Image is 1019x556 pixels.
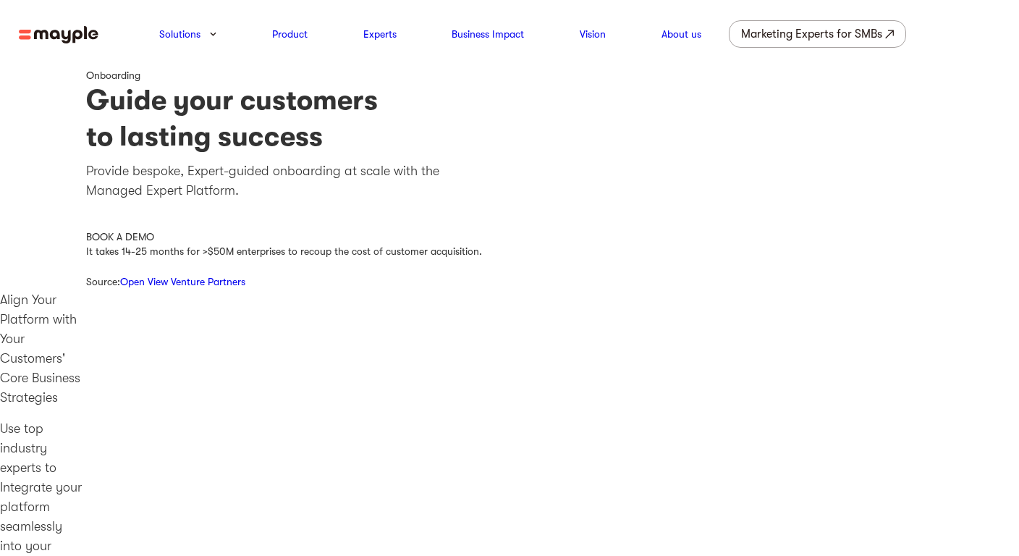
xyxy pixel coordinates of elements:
a: Open View Venture Partners [120,276,245,287]
a: Experts [363,25,397,43]
p: Provide bespoke, Expert-guided onboarding at scale with the Managed Expert Platform. [86,161,933,201]
h1: Guide your customers to lasting success [86,83,933,154]
a: Solutions [159,25,200,43]
img: arrow-down [210,32,216,36]
a: Product [272,25,308,43]
img: mayple-logo [19,26,98,44]
a: Marketing Experts for SMBs [729,20,906,48]
div: BOOK A DEMO [86,229,933,244]
a: About us [661,25,701,43]
a: Business Impact [452,25,524,43]
div: It takes 14-25 months for >$50M enterprises to recoup the cost of customer acquisition. Source: [86,244,933,290]
div: Onboarding [86,68,933,83]
div: Marketing Experts for SMBs [741,24,882,44]
a: Vision [580,25,606,43]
